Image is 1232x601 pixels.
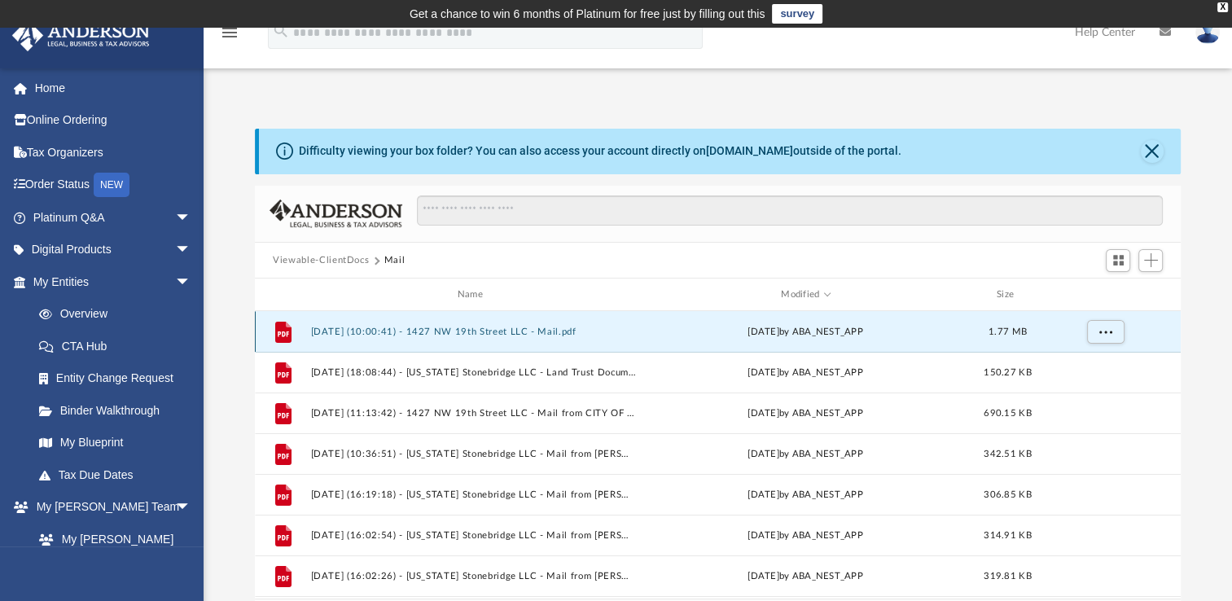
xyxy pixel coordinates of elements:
[299,143,901,160] div: Difficulty viewing your box folder? You can also access your account directly on outside of the p...
[643,447,968,462] div: [DATE] by ABA_NEST_APP
[11,72,216,104] a: Home
[175,201,208,235] span: arrow_drop_down
[1106,249,1130,272] button: Switch to Grid View
[643,406,968,421] div: [DATE] by ABA_NEST_APP
[1195,20,1220,44] img: User Pic
[310,287,636,302] div: Name
[175,234,208,267] span: arrow_drop_down
[984,490,1031,499] span: 306.85 KB
[384,253,406,268] button: Mail
[11,104,216,137] a: Online Ordering
[11,136,216,169] a: Tax Organizers
[989,327,1027,336] span: 1.77 MB
[311,367,636,378] button: [DATE] (18:08:44) - [US_STATE] Stonebridge LLC - Land Trust Documents from [GEOGRAPHIC_DATA]pdf
[1138,249,1163,272] button: Add
[410,4,765,24] div: Get a chance to win 6 months of Platinum for free just by filling out this
[772,4,822,24] a: survey
[175,491,208,524] span: arrow_drop_down
[272,22,290,40] i: search
[1141,140,1164,163] button: Close
[643,366,968,380] div: [DATE] by ABA_NEST_APP
[311,530,636,541] button: [DATE] (16:02:54) - [US_STATE] Stonebridge LLC - Mail from [PERSON_NAME].pdf
[976,287,1041,302] div: Size
[23,523,199,575] a: My [PERSON_NAME] Team
[23,362,216,395] a: Entity Change Request
[984,368,1031,377] span: 150.27 KB
[220,31,239,42] a: menu
[311,327,636,337] button: [DATE] (10:00:41) - 1427 NW 19th Street LLC - Mail.pdf
[94,173,129,197] div: NEW
[706,144,793,157] a: [DOMAIN_NAME]
[748,327,780,336] span: [DATE]
[643,325,968,340] div: by ABA_NEST_APP
[11,265,216,298] a: My Entitiesarrow_drop_down
[311,489,636,500] button: [DATE] (16:19:18) - [US_STATE] Stonebridge LLC - Mail from [PERSON_NAME].pdf
[7,20,155,51] img: Anderson Advisors Platinum Portal
[984,531,1031,540] span: 314.91 KB
[220,23,239,42] i: menu
[11,169,216,202] a: Order StatusNEW
[11,234,216,266] a: Digital Productsarrow_drop_down
[642,287,968,302] div: Modified
[23,298,216,331] a: Overview
[23,458,216,491] a: Tax Due Dates
[1047,287,1161,302] div: id
[311,449,636,459] button: [DATE] (10:36:51) - [US_STATE] Stonebridge LLC - Mail from [PERSON_NAME].pdf
[311,408,636,419] button: [DATE] (11:13:42) - 1427 NW 19th Street LLC - Mail from CITY OF [GEOGRAPHIC_DATA]pdf
[262,287,303,302] div: id
[311,571,636,581] button: [DATE] (16:02:26) - [US_STATE] Stonebridge LLC - Mail from [PERSON_NAME].pdf
[643,529,968,543] div: [DATE] by ABA_NEST_APP
[11,201,216,234] a: Platinum Q&Aarrow_drop_down
[23,394,216,427] a: Binder Walkthrough
[984,409,1031,418] span: 690.15 KB
[1087,320,1125,344] button: More options
[1217,2,1228,12] div: close
[23,330,216,362] a: CTA Hub
[984,450,1031,458] span: 342.51 KB
[643,569,968,584] div: [DATE] by ABA_NEST_APP
[175,265,208,299] span: arrow_drop_down
[23,427,208,459] a: My Blueprint
[255,311,1181,599] div: grid
[11,491,208,524] a: My [PERSON_NAME] Teamarrow_drop_down
[273,253,369,268] button: Viewable-ClientDocs
[984,572,1031,581] span: 319.81 KB
[417,195,1163,226] input: Search files and folders
[643,488,968,502] div: [DATE] by ABA_NEST_APP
